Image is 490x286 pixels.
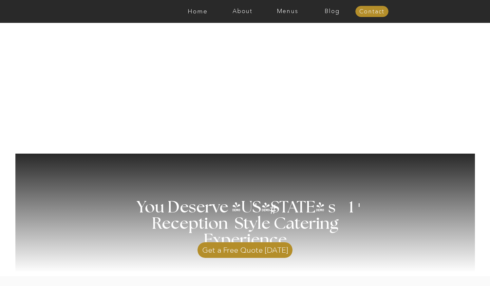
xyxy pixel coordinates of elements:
[265,8,310,15] a: Menus
[255,203,292,222] h3: #
[198,239,292,258] a: Get a Free Quote [DATE]
[175,8,220,15] a: Home
[355,8,388,15] a: Contact
[220,8,265,15] a: About
[341,201,379,220] h3: '
[114,199,377,248] h1: You Deserve [US_STATE] s 1 Reception Style Catering Experience
[310,8,355,15] a: Blog
[244,201,269,214] h3: '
